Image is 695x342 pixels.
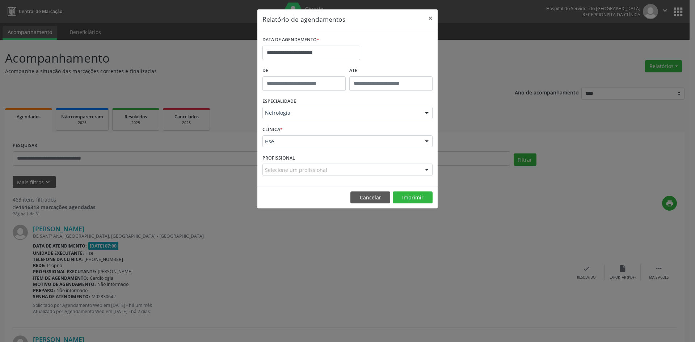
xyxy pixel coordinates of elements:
label: De [262,65,346,76]
span: Hse [265,138,418,145]
label: ESPECIALIDADE [262,96,296,107]
label: DATA DE AGENDAMENTO [262,34,319,46]
label: ATÉ [349,65,433,76]
span: Nefrologia [265,109,418,117]
button: Cancelar [350,191,390,204]
button: Imprimir [393,191,433,204]
button: Close [423,9,438,27]
span: Selecione um profissional [265,166,327,174]
label: CLÍNICA [262,124,283,135]
h5: Relatório de agendamentos [262,14,345,24]
label: PROFISSIONAL [262,152,295,164]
